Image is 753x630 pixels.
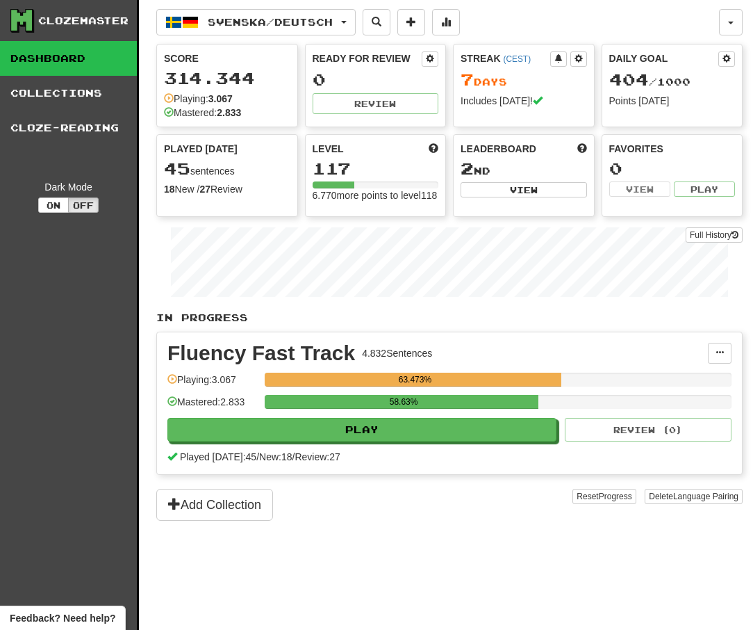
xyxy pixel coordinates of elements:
[609,51,719,67] div: Daily Goal
[609,160,736,177] div: 0
[609,142,736,156] div: Favorites
[645,489,743,504] button: DeleteLanguage Pairing
[269,373,561,387] div: 63.473%
[68,197,99,213] button: Off
[164,159,190,178] span: 45
[503,54,531,64] a: (CEST)
[167,418,556,442] button: Play
[295,451,340,462] span: Review: 27
[269,395,538,409] div: 58.63%
[208,93,233,104] strong: 3.067
[199,184,210,195] strong: 27
[313,188,439,202] div: 6.770 more points to level 118
[38,197,69,213] button: On
[363,9,390,35] button: Search sentences
[156,489,273,521] button: Add Collection
[461,160,587,178] div: nd
[10,180,126,194] div: Dark Mode
[164,160,290,178] div: sentences
[313,71,439,88] div: 0
[397,9,425,35] button: Add sentence to collection
[156,311,743,325] p: In Progress
[156,9,356,35] button: Svenska/Deutsch
[164,182,290,196] div: New / Review
[609,76,690,88] span: / 1000
[313,142,344,156] span: Level
[38,14,129,28] div: Clozemaster
[461,159,474,178] span: 2
[461,51,550,65] div: Streak
[164,184,175,195] strong: 18
[577,142,587,156] span: This week in points, UTC
[292,451,295,462] span: /
[164,70,290,87] div: 314.344
[259,451,292,462] span: New: 18
[674,181,735,197] button: Play
[362,346,432,360] div: 4.832 Sentences
[167,373,258,396] div: Playing: 3.067
[609,181,670,197] button: View
[313,160,439,177] div: 117
[673,492,738,501] span: Language Pairing
[164,92,233,106] div: Playing:
[10,611,115,625] span: Open feedback widget
[217,107,241,118] strong: 2.833
[599,492,632,501] span: Progress
[461,142,536,156] span: Leaderboard
[180,451,256,462] span: Played [DATE]: 45
[461,94,587,108] div: Includes [DATE]!
[256,451,259,462] span: /
[686,227,743,243] a: Full History
[167,343,355,364] div: Fluency Fast Track
[609,70,649,89] span: 404
[429,142,438,156] span: Score more points to level up
[461,182,587,197] button: View
[164,142,238,156] span: Played [DATE]
[313,51,422,65] div: Ready for Review
[313,93,439,114] button: Review
[565,418,731,442] button: Review (0)
[432,9,460,35] button: More stats
[461,70,474,89] span: 7
[164,51,290,65] div: Score
[572,489,636,504] button: ResetProgress
[167,395,258,418] div: Mastered: 2.833
[208,16,333,28] span: Svenska / Deutsch
[164,106,241,120] div: Mastered:
[461,71,587,89] div: Day s
[609,94,736,108] div: Points [DATE]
